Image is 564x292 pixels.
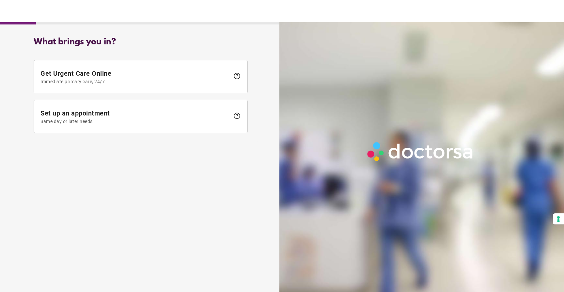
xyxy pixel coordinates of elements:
[233,72,241,80] span: help
[40,69,230,84] span: Get Urgent Care Online
[233,112,241,120] span: help
[553,213,564,224] button: Your consent preferences for tracking technologies
[364,139,477,164] img: Logo-Doctorsa-trans-White-partial-flat.png
[40,79,230,84] span: Immediate primary care, 24/7
[40,109,230,124] span: Set up an appointment
[40,119,230,124] span: Same day or later needs
[34,37,248,47] div: What brings you in?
